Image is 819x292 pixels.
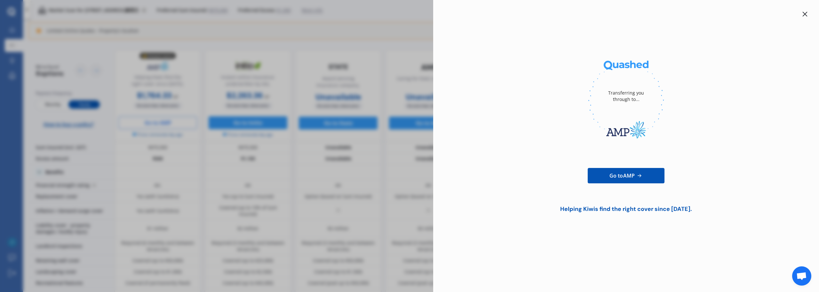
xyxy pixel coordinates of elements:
[588,168,664,183] a: Go toAMP
[588,115,664,144] img: AMP.webp
[600,77,652,115] div: Transferring you through to...
[556,206,696,213] div: Helping Kiwis find the right cover since [DATE].
[792,266,811,286] div: Open chat
[609,172,635,179] span: Go to AMP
